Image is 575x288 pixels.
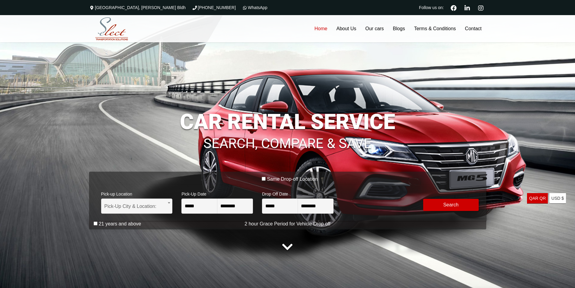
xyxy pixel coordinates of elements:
[460,15,486,42] a: Contact
[476,4,486,11] a: Instagram
[448,4,459,11] a: Facebook
[267,176,318,182] label: Same Drop-off Location
[388,15,410,42] a: Blogs
[549,193,566,204] a: USD $
[91,16,133,42] img: Select Rent a Car
[104,199,169,214] span: Pick-Up City & Location:
[101,188,173,199] span: Pick-up Location
[262,188,334,199] span: Drop Off Date
[192,5,236,10] a: [PHONE_NUMBER]
[361,15,388,42] a: Our cars
[181,188,253,199] span: Pick-Up Date
[242,5,267,10] a: WhatsApp
[89,111,486,132] h1: CAR RENTAL SERVICE
[462,4,473,11] a: Linkedin
[423,199,479,211] button: Modify Search
[89,220,486,228] p: 2 hour Grace Period for Vehicle Drop off
[99,221,141,227] label: 21 years and above
[527,193,548,204] a: QAR QR
[410,15,461,42] a: Terms & Conditions
[89,128,486,150] h1: SEARCH, COMPARE & SAVE
[332,15,361,42] a: About Us
[310,15,332,42] a: Home
[101,199,173,214] span: Pick-Up City & Location:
